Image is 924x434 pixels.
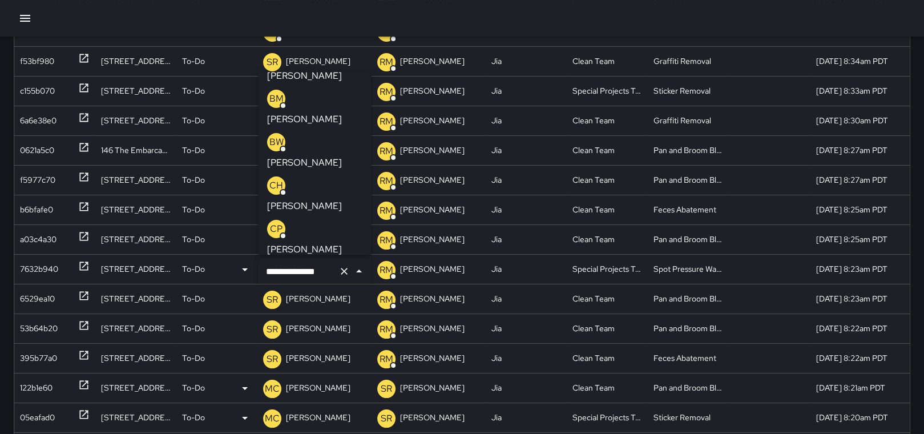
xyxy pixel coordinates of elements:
[351,263,367,279] button: Close
[648,254,729,284] div: Spot Pressure Washing
[95,135,176,165] div: 146 The Embarcadero
[20,373,53,403] div: 122b1e60
[648,343,729,373] div: Feces Abatement
[810,284,910,314] div: 10/6/2025, 8:23am PDT
[400,403,465,432] p: [PERSON_NAME]
[269,179,283,192] p: CH
[486,165,567,195] div: Jia
[182,166,205,195] p: To-Do
[267,55,278,69] p: SR
[182,136,205,165] p: To-Do
[95,403,176,432] div: 99 Howard Street
[267,199,342,213] p: [PERSON_NAME]
[380,352,393,366] p: RM
[380,115,393,128] p: RM
[400,373,465,403] p: [PERSON_NAME]
[567,284,648,314] div: Clean Team
[95,343,176,373] div: 177 Steuart Street
[267,352,278,366] p: SR
[400,225,465,254] p: [PERSON_NAME]
[648,195,729,224] div: Feces Abatement
[400,166,465,195] p: [PERSON_NAME]
[400,195,465,224] p: [PERSON_NAME]
[381,382,392,396] p: SR
[182,106,205,135] p: To-Do
[286,314,350,343] p: [PERSON_NAME]
[648,284,729,314] div: Pan and Broom Block Faces
[20,225,57,254] div: a03c4a30
[648,76,729,106] div: Sticker Removal
[400,77,465,106] p: [PERSON_NAME]
[810,343,910,373] div: 10/6/2025, 8:22am PDT
[380,204,393,218] p: RM
[486,254,567,284] div: Jia
[486,403,567,432] div: Jia
[20,403,55,432] div: 05eafad0
[567,195,648,224] div: Clean Team
[95,373,176,403] div: 99 Howard Street
[20,106,57,135] div: 6a6e38e0
[567,254,648,284] div: Special Projects Team
[182,344,205,373] p: To-Do
[810,224,910,254] div: 10/6/2025, 8:25am PDT
[95,314,176,343] div: 141 Steuart Street
[400,106,465,135] p: [PERSON_NAME]
[182,373,205,403] p: To-Do
[486,284,567,314] div: Jia
[269,135,284,149] p: BW
[20,166,55,195] div: f5977c70
[267,293,278,307] p: SR
[486,224,567,254] div: Jia
[810,46,910,76] div: 10/6/2025, 8:34am PDT
[400,314,465,343] p: [PERSON_NAME]
[267,323,278,336] p: SR
[810,314,910,343] div: 10/6/2025, 8:22am PDT
[810,254,910,284] div: 10/6/2025, 8:23am PDT
[182,77,205,106] p: To-Do
[20,314,58,343] div: 53b64b20
[810,76,910,106] div: 10/6/2025, 8:33am PDT
[648,106,729,135] div: Graffiti Removal
[95,254,176,284] div: 121 Steuart Street
[400,344,465,373] p: [PERSON_NAME]
[267,156,342,170] p: [PERSON_NAME]
[567,343,648,373] div: Clean Team
[380,293,393,307] p: RM
[182,403,205,432] p: To-Do
[182,195,205,224] p: To-Do
[20,77,55,106] div: c155b070
[486,106,567,135] div: Jia
[270,222,283,236] p: CP
[182,314,205,343] p: To-Do
[648,46,729,76] div: Graffiti Removal
[567,224,648,254] div: Clean Team
[380,144,393,158] p: RM
[286,284,350,314] p: [PERSON_NAME]
[486,135,567,165] div: Jia
[95,195,176,224] div: 177 Steuart Street
[182,47,205,76] p: To-Do
[380,234,393,247] p: RM
[810,195,910,224] div: 10/6/2025, 8:25am PDT
[286,344,350,373] p: [PERSON_NAME]
[380,55,393,69] p: RM
[380,174,393,188] p: RM
[648,373,729,403] div: Pan and Broom Block Faces
[267,112,342,126] p: [PERSON_NAME]
[182,225,205,254] p: To-Do
[20,284,55,314] div: 6529ea10
[486,76,567,106] div: Jia
[567,46,648,76] div: Clean Team
[267,243,342,256] p: [PERSON_NAME]
[95,165,176,195] div: 169 Steuart Street
[400,47,465,76] p: [PERSON_NAME]
[182,255,205,284] p: To-Do
[95,224,176,254] div: 177 Steuart Street
[20,136,54,165] div: 0621a5c0
[336,263,352,279] button: Clear
[567,106,648,135] div: Clean Team
[400,284,465,314] p: [PERSON_NAME]
[567,76,648,106] div: Special Projects Team
[380,85,393,99] p: RM
[20,344,57,373] div: 395b77a0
